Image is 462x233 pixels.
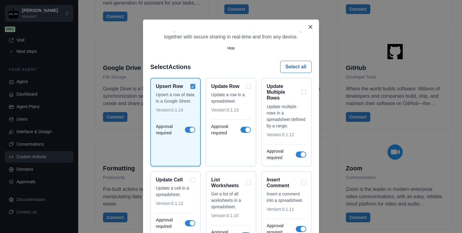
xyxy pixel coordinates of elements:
h2: Update Cell [156,177,188,183]
button: Close [306,22,315,32]
h2: Insert Comment [267,177,299,188]
p: Version: 0.1.11 [267,206,294,213]
h2: Upsert Row [156,83,188,89]
p: Update a row in a spreadsheet. [211,92,251,104]
p: Version: 0.1.12 [156,200,183,207]
p: Get a list of all worksheets in a spreadsheet. [211,191,251,210]
h2: Select Actions [150,63,191,71]
p: Use Google Sheets to create and edit online spreadsheets. Get insights together with secure shari... [150,26,312,41]
p: Approval required [267,148,293,161]
h2: List Worksheets [211,177,243,188]
p: Approval required [156,123,182,136]
p: Version: 0.1.13 [211,107,239,113]
p: Version: 0.1.10 [211,213,239,219]
p: Approval required [156,217,182,230]
p: Version: 0.1.14 [156,107,183,113]
button: Select all [280,61,312,73]
p: Hide [227,46,235,51]
p: Update multiple rows in a spreadsheet defined by a range. [267,104,306,129]
p: Update a cell in a spreadsheet. [156,185,195,198]
p: Approval required [211,123,238,136]
p: Insert a comment into a spreadsheet. [267,191,306,204]
h2: Update Row [211,83,243,89]
h2: Update Multiple Rows [267,83,299,101]
p: Version: 0.1.12 [267,132,294,138]
p: Upsert a row of data in a Google Sheet. [156,92,195,104]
